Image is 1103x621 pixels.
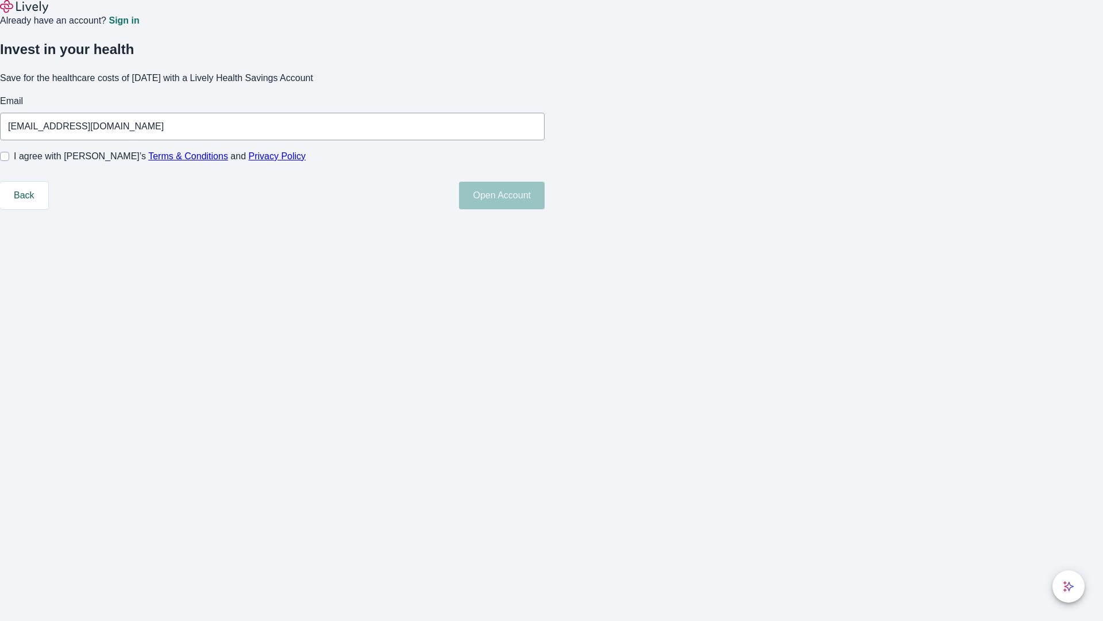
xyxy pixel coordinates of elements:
a: Terms & Conditions [148,151,228,161]
span: I agree with [PERSON_NAME]’s and [14,149,306,163]
a: Sign in [109,16,139,25]
svg: Lively AI Assistant [1063,581,1074,592]
a: Privacy Policy [249,151,306,161]
button: chat [1052,570,1085,603]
